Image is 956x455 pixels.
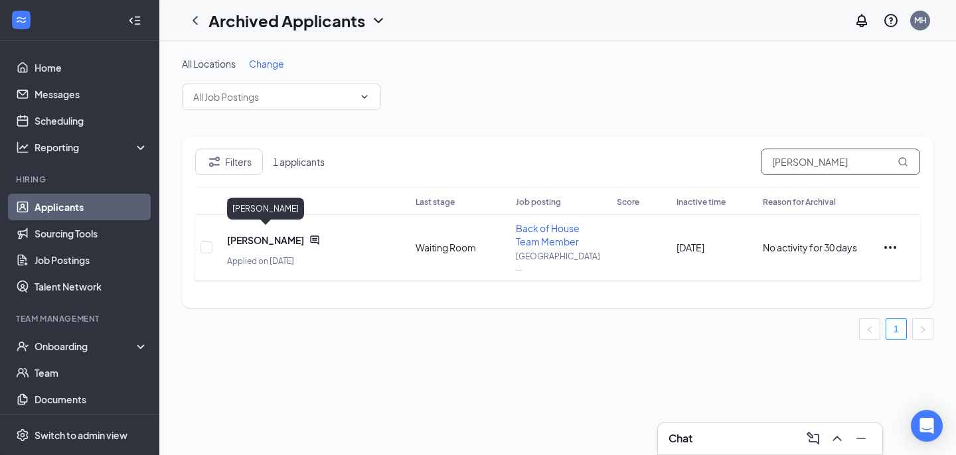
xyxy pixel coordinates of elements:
svg: Filter [206,154,222,170]
svg: UserCheck [16,340,29,353]
svg: Analysis [16,141,29,154]
a: Documents [35,386,148,413]
span: Last stage [416,197,455,207]
svg: ChevronLeft [187,13,203,29]
svg: ChevronDown [370,13,386,29]
button: Minimize [850,428,872,449]
a: Job Postings [35,247,148,273]
button: Name · Applied On [227,194,298,209]
a: Sourcing Tools [35,220,148,247]
svg: QuestionInfo [883,13,899,29]
div: Reporting [35,141,149,154]
span: Job posting [516,197,561,207]
button: Last stage [416,194,455,209]
button: Score [617,194,639,209]
svg: Collapse [128,14,141,27]
li: Next Page [912,318,933,340]
div: [PERSON_NAME] [227,198,304,220]
span: Reason for Archival [763,197,836,207]
p: [GEOGRAPHIC_DATA] ... [516,251,603,273]
div: Switch to admin view [35,428,127,442]
svg: Ellipses [882,239,898,255]
input: All Job Postings [193,90,354,104]
div: Onboarding [35,340,137,353]
span: Name · Applied On [227,197,298,207]
svg: Notifications [854,13,870,29]
span: 1 applicants [273,155,341,168]
button: ChevronUp [827,428,848,449]
button: Filter Filters [195,149,263,175]
svg: ChevronUp [829,430,845,446]
div: Hiring [16,174,145,185]
span: right [919,326,927,334]
a: Home [35,54,148,81]
span: [PERSON_NAME] [227,233,304,247]
h3: Chat [669,431,692,446]
svg: Minimize [853,430,869,446]
input: Search archived applicants [761,149,920,175]
a: Applicants [35,194,148,220]
span: left [866,326,874,334]
button: Back of House Team Member [516,222,603,248]
li: Previous Page [859,318,880,340]
span: Applied on [DATE] [227,256,294,266]
button: Reason for Archival [763,194,836,209]
a: Team [35,359,148,386]
button: Job posting [516,194,561,209]
a: SurveysCrown [35,413,148,439]
button: ComposeMessage [803,428,824,449]
span: Inactive time [677,197,726,207]
a: Talent Network [35,273,148,300]
h1: Archived Applicants [208,9,365,32]
svg: ChatActive [309,235,320,245]
button: left [859,318,880,340]
div: MH [914,15,927,26]
li: 1 [886,318,907,340]
span: [DATE] [677,241,704,253]
div: Waiting Room [416,241,503,254]
a: Scheduling [35,107,148,134]
div: Team Management [16,313,145,324]
svg: ChevronDown [359,92,370,102]
a: 1 [886,319,906,339]
span: All Locations [182,58,236,70]
svg: Settings [16,428,29,442]
button: right [912,318,933,340]
span: Score [617,197,639,207]
svg: ComposeMessage [805,430,821,446]
svg: MagnifyingGlass [898,157,908,167]
span: Change [249,58,284,70]
a: Messages [35,81,148,107]
span: Back of House Team Member [516,222,580,247]
svg: WorkstreamLogo [15,13,28,27]
button: Inactive time [677,194,726,209]
span: No activity for 30 days [763,241,857,253]
div: Open Intercom Messenger [911,410,943,442]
